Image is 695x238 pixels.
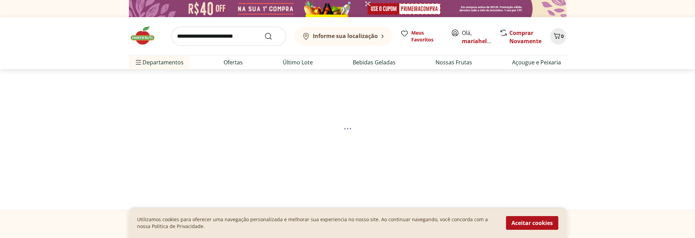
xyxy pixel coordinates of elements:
span: Departamentos [134,54,184,71]
a: Meus Favoritos [400,29,443,43]
a: Nossas Frutas [436,58,472,66]
a: Açougue e Peixaria [512,58,561,66]
b: Informe sua localização [313,32,378,40]
button: Carrinho [550,28,566,45]
a: Bebidas Geladas [353,58,396,66]
button: Informe sua localização [294,27,392,46]
span: Olá, [462,29,492,45]
button: Aceitar cookies [506,216,558,230]
span: 0 [561,33,564,39]
button: Menu [134,54,143,71]
a: Último Lote [283,58,313,66]
img: Hortifruti [129,25,163,46]
a: mariahelena [462,37,497,45]
input: search [171,27,286,46]
a: Comprar Novamente [509,29,542,45]
button: Submit Search [264,32,281,40]
a: Ofertas [224,58,243,66]
span: Meus Favoritos [411,29,443,43]
p: Utilizamos cookies para oferecer uma navegação personalizada e melhorar sua experiencia no nosso ... [137,216,498,230]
